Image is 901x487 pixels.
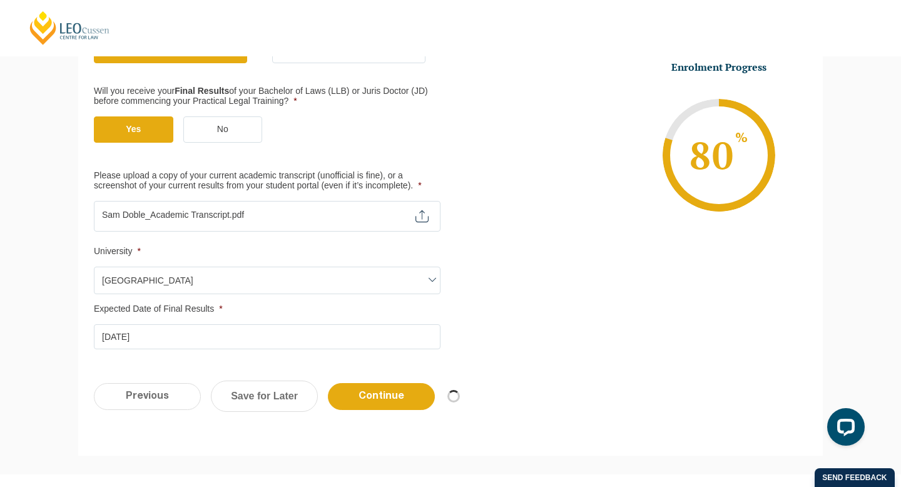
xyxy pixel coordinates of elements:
span: Monash University [94,267,440,294]
label: Yes [94,116,173,143]
label: Please upload a copy of your current academic transcript (unofficial is fine), or a screenshot of... [94,171,440,191]
input: dd-mm-yyyy [94,324,440,349]
a: [PERSON_NAME] Centre for Law [28,10,111,46]
strong: Final Results [175,86,229,96]
h3: Enrolment Progress [641,61,797,74]
label: No [183,116,263,143]
label: Expected Date of Final Results [94,304,440,314]
iframe: LiveChat chat widget [817,403,870,456]
input: Continue [328,383,435,410]
label: University [94,247,440,257]
sup: % [735,133,749,145]
span: 80 [688,130,750,180]
label: Will you receive your of your Bachelor of Laws (LLB) or Juris Doctor (JD) before commencing your ... [94,86,430,106]
input: Previous [94,383,201,410]
span: Monash University [94,267,440,294]
span: Max. file size: 2 MB. [94,213,168,231]
a: Save for Later [211,381,318,412]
